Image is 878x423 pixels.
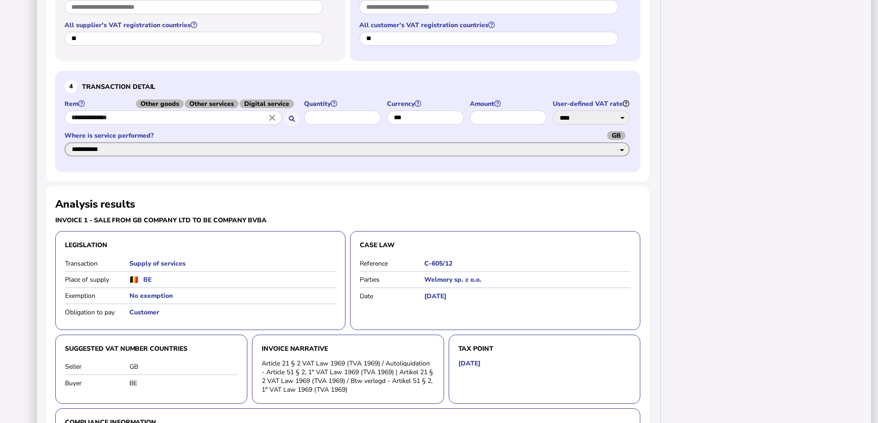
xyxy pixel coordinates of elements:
label: Currency [387,99,465,108]
h3: Suggested VAT number countries [65,344,238,353]
h5: [DATE] [424,292,631,301]
label: Exemption [65,291,129,300]
label: Parties [360,275,424,284]
img: be.png [129,276,139,283]
h5: Supply of services [129,259,336,268]
label: User-defined VAT rate [553,99,631,108]
div: 4 [64,80,77,93]
h5: C‑605/12 [424,259,631,268]
label: Buyer [65,379,129,388]
h3: Invoice 1 - sale from GB Company Ltd to BE Company BVBA [55,216,345,225]
h3: Tax point [458,344,631,353]
label: Obligation to pay [65,308,129,317]
i: Close [267,113,277,123]
label: Reference [360,259,424,268]
button: Search for an item by HS code or use natural language description [284,111,299,127]
h5: [DATE] [458,359,480,368]
label: Date [360,292,424,301]
h2: Analysis results [55,197,135,211]
div: Article 21 § 2 VAT Law 1969 (TVA 1969) / Autoliquidation - Article 51 § 2, 1° VAT Law 1969 (TVA 1... [262,359,434,394]
h5: No exemption [129,291,336,300]
h3: Transaction detail [64,80,631,93]
h3: Legislation [65,241,336,249]
h5: Customer [129,308,336,317]
div: BE [129,379,238,388]
label: Where is service performed? [64,131,631,140]
span: Other goods [136,99,184,108]
label: All supplier's VAT registration countries [64,21,325,29]
label: Item [64,99,299,108]
span: Digital service [240,99,294,108]
h5: Welmory sp. z o.o. [424,275,631,284]
label: Quantity [304,99,382,108]
label: Seller [65,362,129,371]
label: Transaction [65,259,129,268]
h5: BE [143,275,152,284]
h3: Case law [360,241,631,249]
div: GB [129,362,238,371]
span: Other services [185,99,239,108]
span: GB [607,131,626,140]
section: Define the item, and answer additional questions [55,71,640,172]
label: All customer's VAT registration countries [359,21,620,29]
label: Amount [470,99,548,108]
h3: Invoice narrative [262,344,434,353]
label: Place of supply [65,275,129,284]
